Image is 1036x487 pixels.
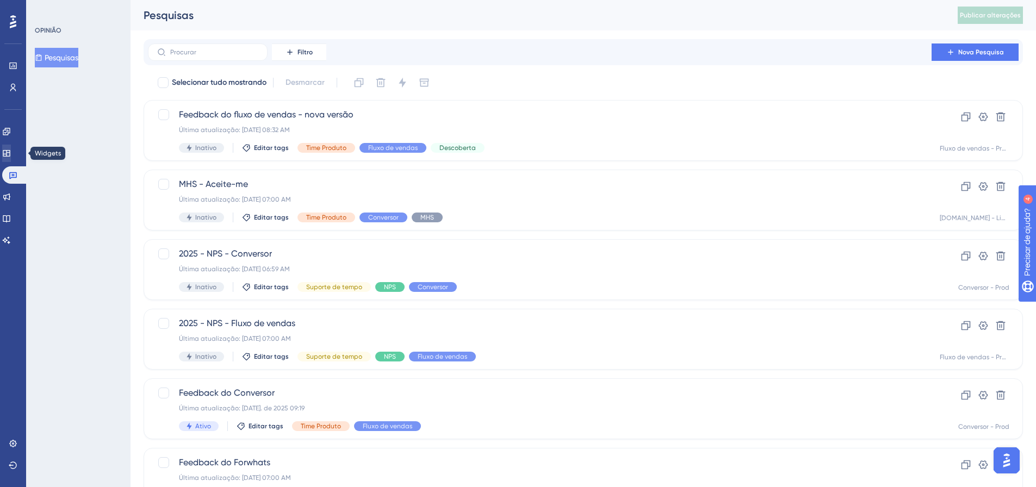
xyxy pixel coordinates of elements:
font: NPS [384,283,396,291]
font: Editar tags [254,283,289,291]
font: NPS [384,353,396,360]
font: Desmarcar [286,78,325,87]
font: Última atualização: [DATE] 08:32 AM [179,126,290,134]
font: Inativo [195,353,216,360]
font: Última atualização: [DATE] 07:00 AM [179,196,291,203]
font: 2025 - NPS - Conversor [179,248,272,259]
font: Feedback do Conversor [179,388,275,398]
button: Editar tags [242,143,289,152]
button: Editar tags [242,213,289,222]
font: Descoberta [439,144,476,152]
button: Editar tags [237,422,283,430]
font: MHS [420,214,434,221]
font: Inativo [195,144,216,152]
font: MHS - Aceite-me [179,179,248,189]
button: Pesquisas [35,48,78,67]
font: Última atualização: [DATE]. de 2025 09:19 [179,404,305,412]
font: Selecionar tudo mostrando [172,78,266,87]
font: Editar tags [254,214,289,221]
button: Desmarcar [280,73,330,92]
font: Nova Pesquisa [958,48,1004,56]
font: Conversor [368,214,399,221]
button: Editar tags [242,283,289,291]
font: Feedback do fluxo de vendas - nova versão [179,109,353,120]
font: Última atualização: [DATE] 07:00 AM [179,335,291,342]
button: Editar tags [242,352,289,361]
font: Precisar de ajuda? [26,5,94,13]
font: Pesquisas [144,9,194,22]
iframe: Iniciador do Assistente de IA do UserGuiding [990,444,1023,477]
font: Fluxo de vendas [363,422,412,430]
font: Pesquisas [45,53,78,62]
font: Fluxo de vendas - Prod [940,145,1010,152]
button: Filtro [272,43,326,61]
font: 4 [101,7,104,13]
button: Publicar alterações [958,7,1023,24]
button: Nova Pesquisa [932,43,1019,61]
font: Time Produto [301,422,341,430]
font: Última atualização: [DATE] 07:00 AM [179,474,291,482]
font: Conversor - Prod [958,284,1009,291]
font: Conversor - Prod [958,423,1009,430]
font: Fluxo de vendas [418,353,467,360]
font: Editar tags [254,144,289,152]
font: Fluxo de vendas [368,144,418,152]
font: Filtro [297,48,313,56]
font: OPINIÃO [35,27,61,34]
font: Suporte de tempo [306,283,362,291]
font: Ativo [195,422,211,430]
font: Editar tags [254,353,289,360]
font: Time Produto [306,144,346,152]
font: Time Produto [306,214,346,221]
font: Editar tags [249,422,283,430]
font: Feedback do Forwhats [179,457,270,467]
font: Última atualização: [DATE] 06:59 AM [179,265,290,273]
font: Conversor [418,283,448,291]
input: Procurar [170,48,258,56]
font: Publicar alterações [960,11,1021,19]
font: [DOMAIN_NAME] - Liberação [940,214,1028,222]
font: Fluxo de vendas - Prod [940,353,1010,361]
font: 2025 - NPS - Fluxo de vendas [179,318,295,328]
font: Inativo [195,283,216,291]
font: Inativo [195,214,216,221]
font: Suporte de tempo [306,353,362,360]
